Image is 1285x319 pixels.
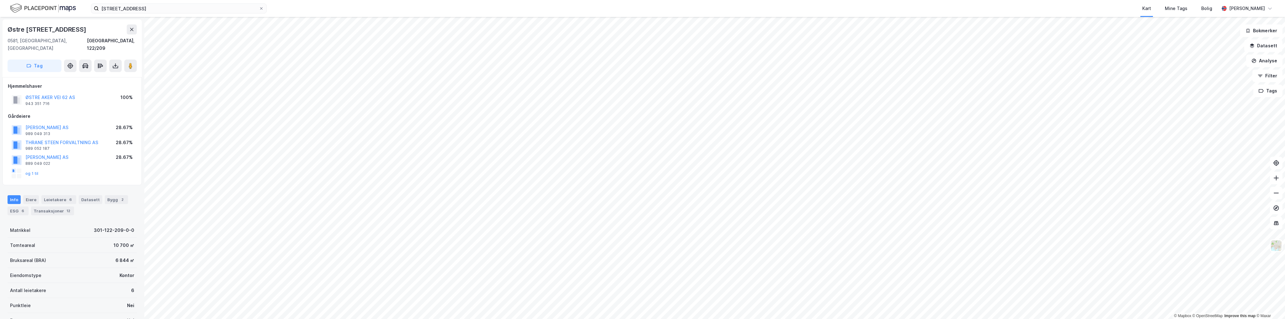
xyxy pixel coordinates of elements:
div: Gårdeiere [8,112,136,120]
div: Punktleie [10,302,31,309]
img: Z [1270,240,1282,252]
div: Bolig [1201,5,1212,12]
a: Mapbox [1174,314,1191,318]
div: Hjemmelshaver [8,82,136,90]
div: 889 049 022 [25,161,50,166]
div: 943 351 716 [25,101,50,106]
a: OpenStreetMap [1192,314,1223,318]
div: Bruksareal (BRA) [10,257,46,264]
iframe: Chat Widget [1254,289,1285,319]
div: 12 [65,208,72,214]
div: 0581, [GEOGRAPHIC_DATA], [GEOGRAPHIC_DATA] [8,37,87,52]
div: Eiendomstype [10,272,41,279]
a: Improve this map [1224,314,1256,318]
div: 6 [67,196,74,203]
div: [PERSON_NAME] [1229,5,1265,12]
div: 989 049 313 [25,131,50,136]
div: Østre [STREET_ADDRESS] [8,24,88,34]
div: 6 844 ㎡ [115,257,134,264]
div: Leietakere [41,195,76,204]
div: 28.67% [116,124,133,131]
div: Antall leietakere [10,287,46,294]
button: Filter [1252,70,1282,82]
div: 989 052 187 [25,146,50,151]
div: 10 700 ㎡ [114,242,134,249]
div: Bygg [105,195,128,204]
div: Datasett [79,195,102,204]
div: [GEOGRAPHIC_DATA], 122/209 [87,37,137,52]
img: logo.f888ab2527a4732fd821a326f86c7f29.svg [10,3,76,14]
button: Bokmerker [1240,24,1282,37]
button: Analyse [1246,55,1282,67]
div: 6 [131,287,134,294]
div: Kart [1142,5,1151,12]
div: Transaksjoner [31,207,74,215]
div: 2 [119,196,125,203]
div: 301-122-209-0-0 [94,227,134,234]
div: 6 [20,208,26,214]
div: 28.67% [116,139,133,146]
div: Kontrollprogram for chat [1254,289,1285,319]
button: Datasett [1244,39,1282,52]
div: Eiere [23,195,39,204]
button: Tag [8,60,61,72]
div: Info [8,195,21,204]
input: Søk på adresse, matrikkel, gårdeiere, leietakere eller personer [99,4,259,13]
div: 28.67% [116,154,133,161]
button: Tags [1253,85,1282,97]
div: Kontor [120,272,134,279]
div: Mine Tags [1165,5,1187,12]
div: ESG [8,207,29,215]
div: Tomteareal [10,242,35,249]
div: Matrikkel [10,227,30,234]
div: 100% [120,94,133,101]
div: Nei [127,302,134,309]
